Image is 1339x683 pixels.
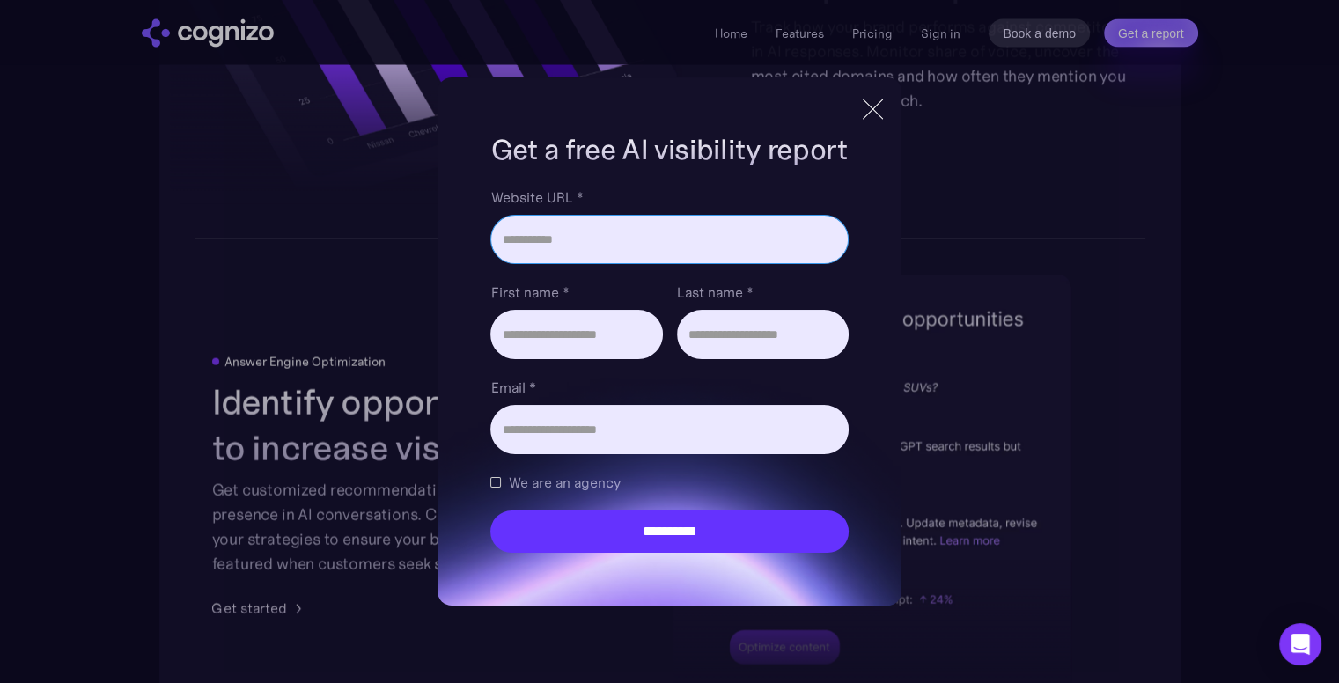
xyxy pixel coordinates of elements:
[490,130,848,169] h1: Get a free AI visibility report
[508,472,620,493] span: We are an agency
[490,377,848,398] label: Email *
[490,282,662,303] label: First name *
[677,282,849,303] label: Last name *
[1279,623,1321,665] div: Open Intercom Messenger
[490,187,848,208] label: Website URL *
[490,187,848,553] form: Brand Report Form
